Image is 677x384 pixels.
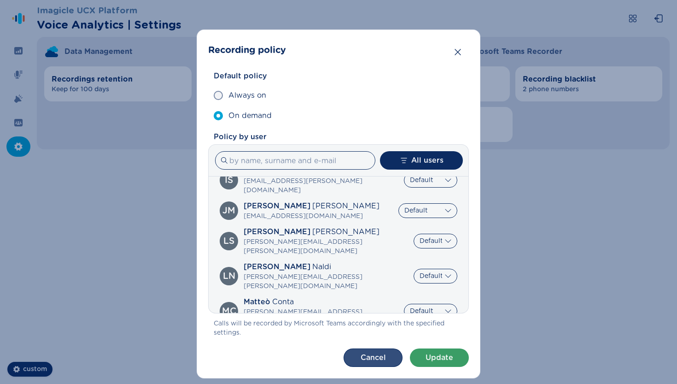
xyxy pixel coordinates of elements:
span: On demand [228,110,272,121]
span: [PERSON_NAME] [312,201,379,212]
span: Always on [228,90,266,101]
div: Javier Moen [222,207,235,215]
button: Cancel [344,349,403,367]
span: Matteò [244,296,270,307]
button: Close [449,43,467,61]
span: Default policy [214,71,267,82]
span: Conta [272,296,294,307]
input: by name, surname and e-mail [215,151,375,170]
span: Calls will be recorded by Microsoft Teams accordingly with the specified settings. [214,319,469,337]
span: [PERSON_NAME] [312,226,379,237]
span: Policy by user [214,131,469,142]
span: [PERSON_NAME] [244,261,310,272]
span: [PERSON_NAME][EMAIL_ADDRESS][PERSON_NAME][DOMAIN_NAME] [244,272,410,291]
div: Ilaria Salvetti [225,176,233,185]
div: Lorenzo Naldi [223,272,235,281]
div: Matteò Conta [222,307,236,316]
button: All users [380,151,463,170]
span: Naldi [312,261,331,272]
span: [PERSON_NAME][EMAIL_ADDRESS][DOMAIN_NAME] [244,307,400,326]
span: [EMAIL_ADDRESS][PERSON_NAME][DOMAIN_NAME] [244,177,400,195]
span: [PERSON_NAME][EMAIL_ADDRESS][PERSON_NAME][DOMAIN_NAME] [244,237,410,256]
span: [EMAIL_ADDRESS][DOMAIN_NAME] [244,212,379,221]
span: [PERSON_NAME] [244,201,310,212]
div: Lorenzo De Santis [223,237,234,246]
header: Recording policy [208,41,469,59]
span: [PERSON_NAME] [244,226,310,237]
button: Update [410,349,469,367]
